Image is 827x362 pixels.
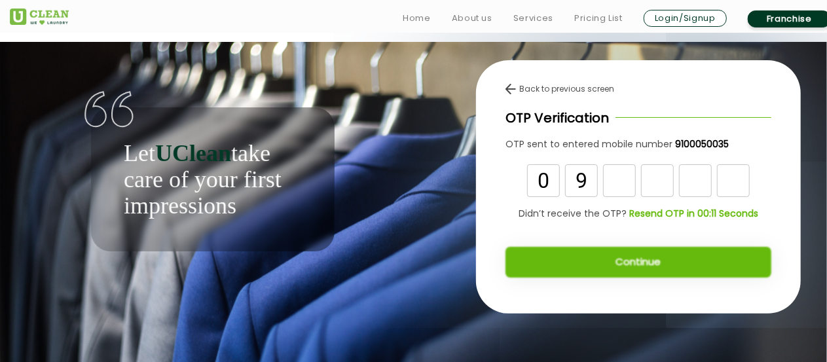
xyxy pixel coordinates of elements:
a: About us [452,10,492,26]
p: OTP Verification [505,108,609,128]
img: UClean Laundry and Dry Cleaning [10,9,69,25]
a: Resend OTP in 00:11 Seconds [627,207,758,221]
a: Home [403,10,431,26]
span: Didn’t receive the OTP? [519,207,627,221]
b: Resend OTP in 00:11 Seconds [629,207,758,220]
img: back-arrow.svg [505,84,516,94]
a: Pricing List [574,10,623,26]
p: Let take care of your first impressions [124,140,302,219]
img: quote-img [84,91,134,128]
b: UClean [155,140,231,166]
div: Back to previous screen [505,83,771,95]
a: 9100050035 [672,137,729,151]
b: 9100050035 [675,137,729,151]
a: Login/Signup [644,10,727,27]
a: Services [513,10,553,26]
span: OTP sent to entered mobile number [505,137,672,151]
